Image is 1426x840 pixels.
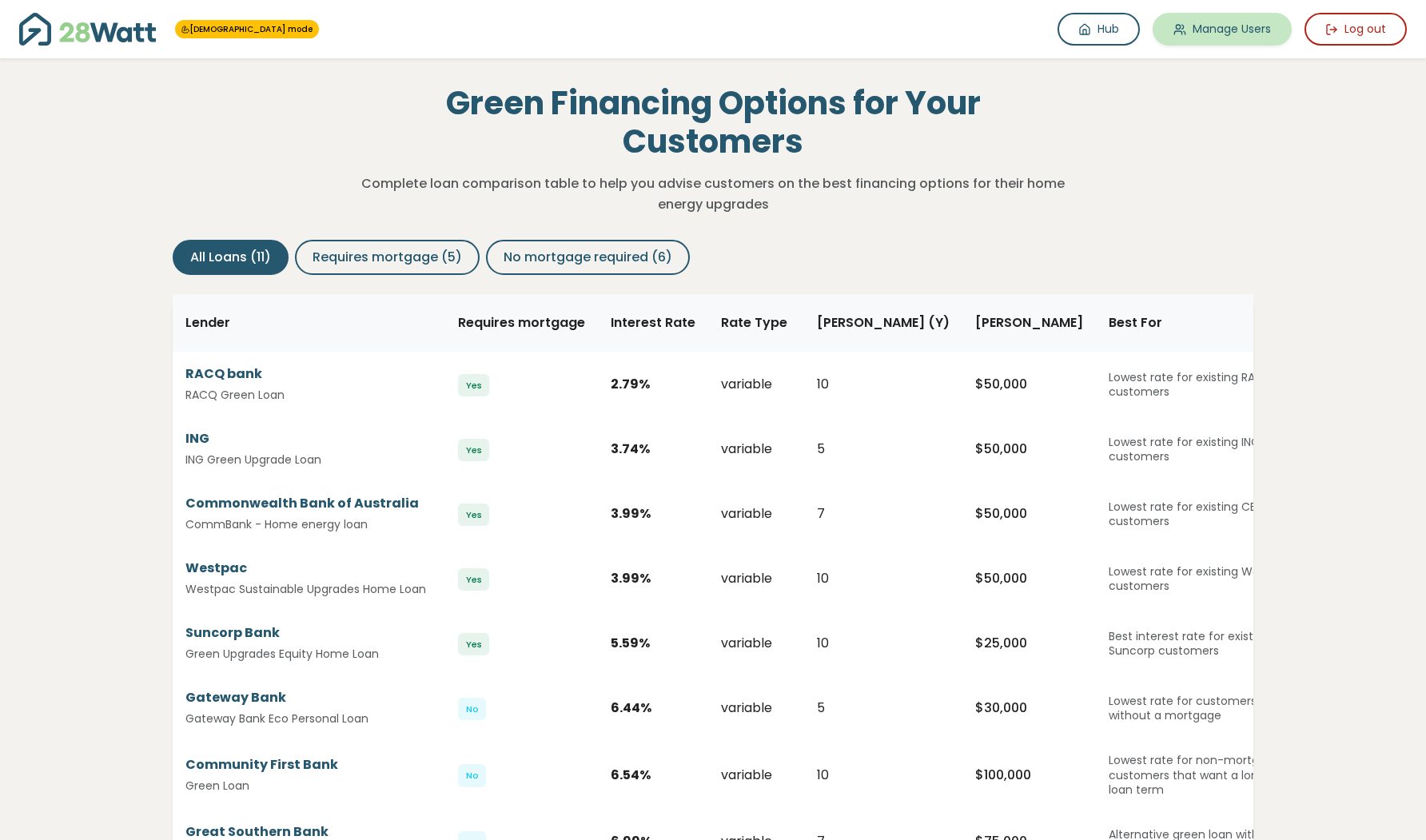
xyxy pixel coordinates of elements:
[458,504,489,527] span: Yes
[611,569,695,588] div: 3.99 %
[185,778,426,794] small: Green Loan
[721,766,791,785] div: variable
[185,646,426,663] small: Green Upgrades Equity Home Loan
[185,516,426,533] small: CommBank - Home energy loan
[357,84,1069,161] h1: Green Financing Options for Your Customers
[817,313,950,332] span: [PERSON_NAME] (Y)
[458,439,489,462] span: Yes
[1109,370,1299,399] div: Lowest rate for existing RACQ customers
[611,766,695,785] div: 6.54 %
[975,699,1083,718] div: $ 30,000
[817,569,950,588] div: 10
[1109,435,1299,464] div: Lowest rate for existing ING customers
[817,440,950,459] div: 5
[721,504,791,524] div: variable
[458,633,489,656] span: Yes
[357,173,1069,214] p: Complete loan comparison table to help you advise customers on the best financing options for the...
[458,698,486,721] span: No
[975,440,1083,459] div: $ 50,000
[185,429,426,448] div: ING
[185,494,426,513] div: Commonwealth Bank of Australia
[313,248,462,267] span: Requires mortgage (5)
[1109,313,1162,332] span: Best For
[1109,500,1299,528] div: Lowest rate for existing CBA customers
[1305,13,1407,46] button: Log out
[611,440,695,459] div: 3.74 %
[721,375,791,394] div: variable
[185,711,426,727] small: Gateway Bank Eco Personal Loan
[458,568,489,591] span: Yes
[1058,13,1140,46] a: Hub
[190,248,271,267] span: All Loans (11)
[504,248,672,267] span: No mortgage required (6)
[486,240,690,275] button: No mortgage required (6)
[175,20,319,38] span: You're in 28Watt mode - full access to all features!
[458,313,585,332] span: Requires mortgage
[817,504,950,524] div: 7
[721,699,791,718] div: variable
[19,13,156,46] img: 28Watt
[185,452,426,468] small: ING Green Upgrade Loan
[295,240,480,275] button: Requires mortgage (5)
[817,699,950,718] div: 5
[975,313,1083,332] span: [PERSON_NAME]
[817,766,950,785] div: 10
[173,240,289,275] button: All Loans (11)
[185,559,426,578] div: Westpac
[721,313,787,332] span: Rate Type
[1109,564,1299,593] div: Lowest rate for existing Westpac customers
[611,375,695,394] div: 2.79 %
[181,23,313,35] a: [DEMOGRAPHIC_DATA] mode
[975,766,1083,785] div: $ 100,000
[1153,13,1292,46] a: Manage Users
[817,375,950,394] div: 10
[975,504,1083,524] div: $ 50,000
[611,504,695,524] div: 3.99 %
[458,374,489,397] span: Yes
[185,581,426,598] small: Westpac Sustainable Upgrades Home Loan
[611,634,695,653] div: 5.59 %
[1109,629,1299,658] div: Best interest rate for existing Suncorp customers
[185,364,426,384] div: RACQ bank
[1109,694,1299,723] div: Lowest rate for customers without a mortgage
[458,764,486,787] span: No
[1109,753,1299,797] div: Lowest rate for non-mortgage customers that want a longer loan term
[721,634,791,653] div: variable
[185,755,426,774] div: Community First Bank
[185,313,230,332] span: Lender
[611,699,695,718] div: 6.44 %
[975,634,1083,653] div: $ 25,000
[721,440,791,459] div: variable
[185,688,426,707] div: Gateway Bank
[721,569,791,588] div: variable
[611,313,695,332] span: Interest Rate
[975,569,1083,588] div: $ 50,000
[817,634,950,653] div: 10
[185,387,426,404] small: RACQ Green Loan
[185,623,426,643] div: Suncorp Bank
[975,375,1083,394] div: $ 50,000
